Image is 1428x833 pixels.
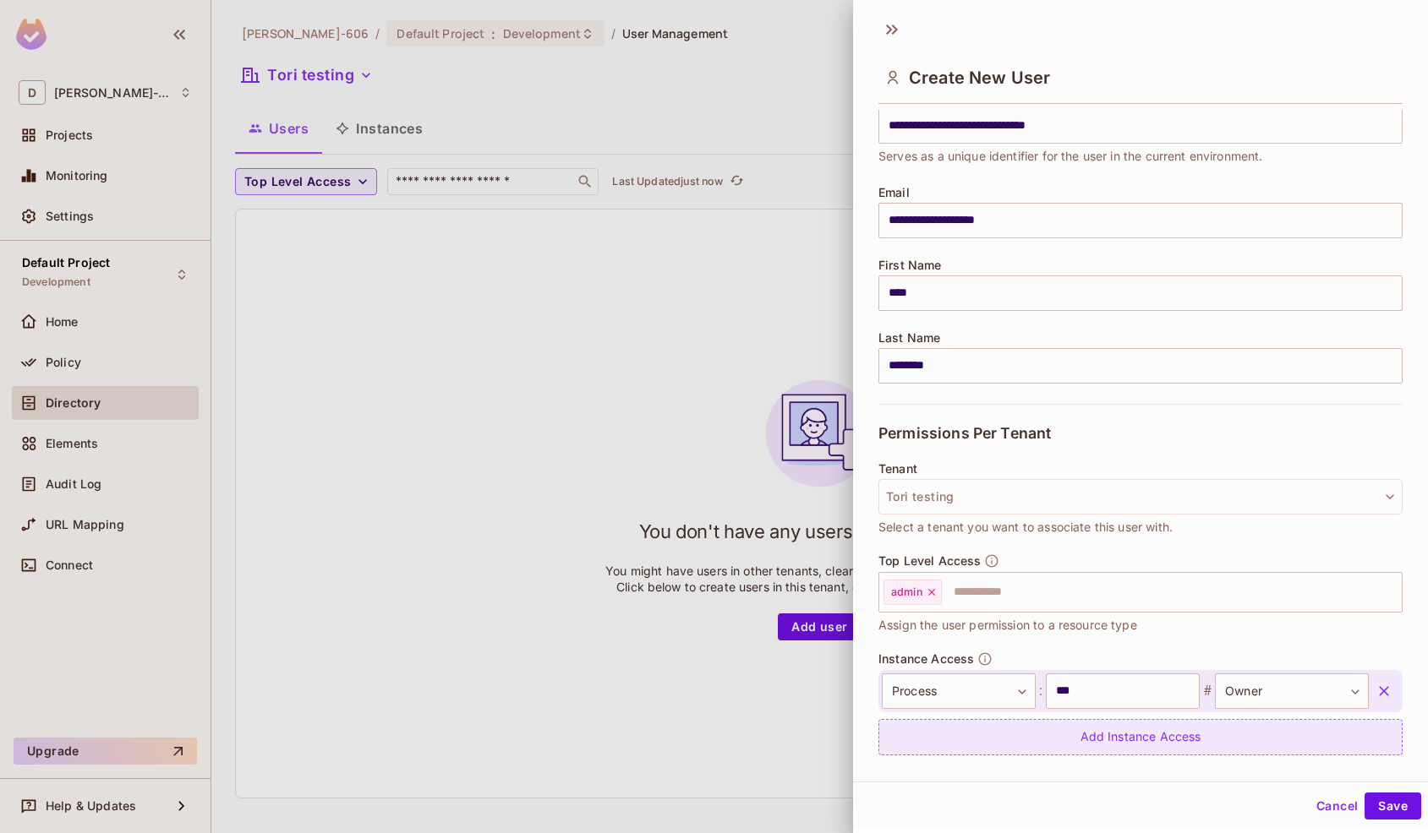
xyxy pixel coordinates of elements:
button: Cancel [1310,792,1365,819]
div: admin [884,580,942,605]
span: admin [891,585,922,599]
button: Save [1365,792,1421,819]
span: Instance Access [878,652,974,666]
button: Open [1393,590,1397,593]
span: Last Name [878,331,940,345]
span: Select a tenant you want to associate this user with. [878,518,1173,536]
div: Process [882,673,1036,709]
span: Create New User [909,68,1050,88]
span: Tenant [878,462,917,476]
div: Add Instance Access [878,719,1403,755]
span: Permissions Per Tenant [878,425,1051,442]
span: First Name [878,259,942,272]
div: Owner [1215,673,1369,709]
span: Serves as a unique identifier for the user in the current environment. [878,147,1263,166]
span: : [1036,681,1046,701]
span: Assign the user permission to a resource type [878,616,1137,634]
span: # [1200,681,1215,701]
span: Top Level Access [878,554,981,568]
span: Email [878,186,910,199]
button: Tori testing [878,479,1403,514]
